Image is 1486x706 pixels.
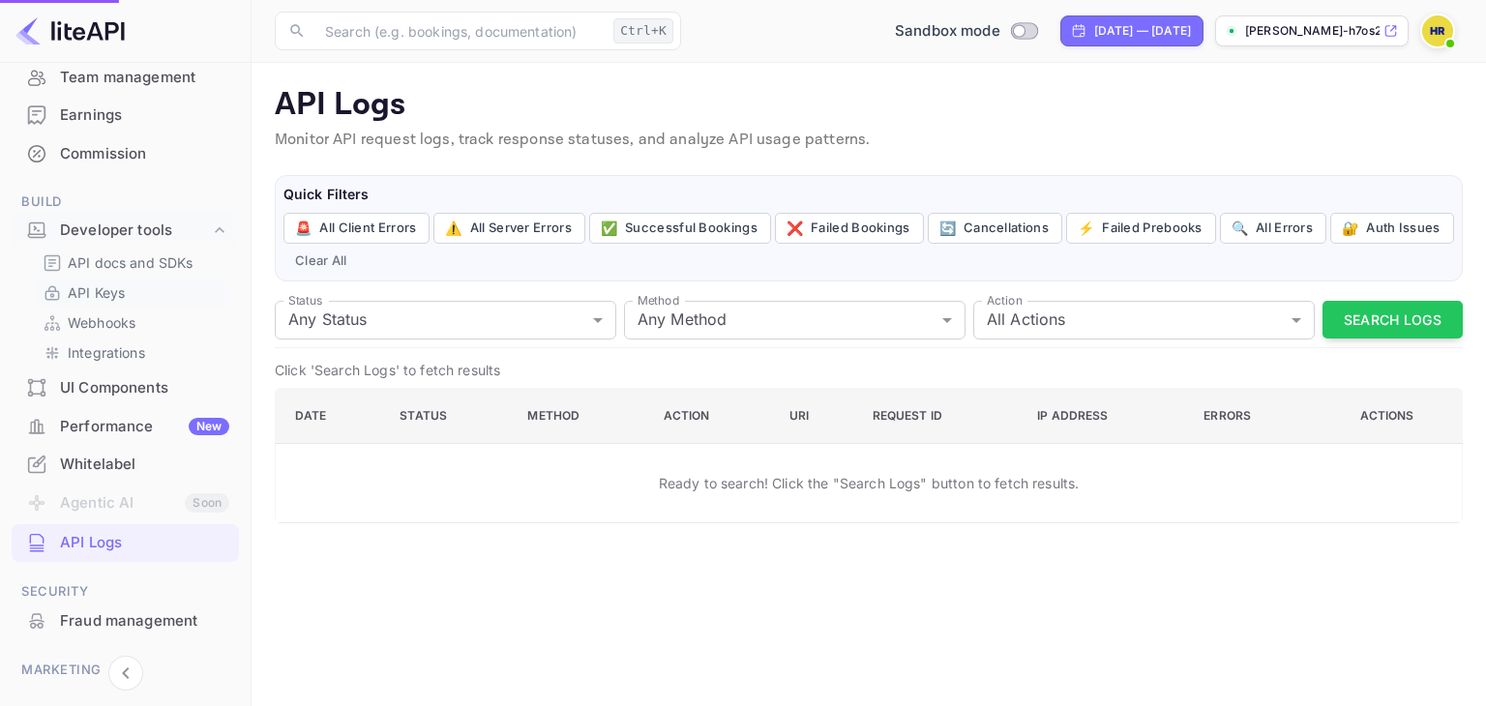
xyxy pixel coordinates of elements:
[12,408,239,446] div: PerformanceNew
[1330,213,1454,244] button: 🔐Auth Issues
[12,59,239,95] a: Team management
[895,20,1000,43] span: Sandbox mode
[295,217,312,240] span: 🚨
[12,59,239,97] div: Team management
[288,292,322,309] label: Status
[638,292,679,309] label: Method
[15,15,125,46] img: LiteAPI logo
[1220,213,1326,244] button: 🔍All Errors
[287,248,355,273] button: Clear All
[43,342,223,363] a: Integrations
[43,252,223,273] a: API docs and SDKs
[275,360,1463,380] p: Click 'Search Logs' to fetch results
[275,301,616,339] div: Any Status
[12,660,239,681] span: Marketing
[60,67,229,89] div: Team management
[928,213,1062,244] button: 🔄Cancellations
[973,301,1315,339] div: All Actions
[283,184,1454,205] h6: Quick Filters
[1066,213,1216,244] button: ⚡Failed Prebooks
[1422,15,1453,46] img: haroun RAMI
[1060,15,1204,46] div: Click to change the date range period
[43,282,223,303] a: API Keys
[35,309,231,337] div: Webhooks
[987,292,1023,309] label: Action
[12,524,239,560] a: API Logs
[12,369,239,407] div: UI Components
[512,388,647,443] th: Method
[433,213,584,244] button: ⚠️All Server Errors
[68,312,135,333] p: Webhooks
[60,377,229,399] div: UI Components
[276,388,385,443] th: Date
[60,454,229,476] div: Whitelabel
[189,418,229,435] div: New
[68,252,193,273] p: API docs and SDKs
[43,312,223,333] a: Webhooks
[60,416,229,438] div: Performance
[12,524,239,562] div: API Logs
[624,301,966,339] div: Any Method
[60,610,229,632] div: Fraud management
[1022,388,1188,443] th: IP Address
[12,97,239,132] a: Earnings
[313,12,606,50] input: Search (e.g. bookings, documentation)
[12,191,239,213] span: Build
[589,213,771,244] button: ✅Successful Bookings
[12,603,239,638] a: Fraud management
[613,18,673,44] div: Ctrl+K
[12,581,239,603] span: Security
[68,342,145,363] p: Integrations
[12,446,239,482] a: Whitelabel
[35,249,231,277] div: API docs and SDKs
[1094,22,1191,40] div: [DATE] — [DATE]
[1245,22,1380,40] p: [PERSON_NAME]-h7os2.nuit...
[275,129,1463,152] p: Monitor API request logs, track response statuses, and analyze API usage patterns.
[887,20,1045,43] div: Switch to Production mode
[1323,301,1463,338] button: Search Logs
[12,369,239,405] a: UI Components
[35,338,231,367] div: Integrations
[12,135,239,173] div: Commission
[68,282,125,303] p: API Keys
[12,603,239,640] div: Fraud management
[774,388,857,443] th: URI
[12,446,239,484] div: Whitelabel
[35,279,231,307] div: API Keys
[601,217,617,240] span: ✅
[1316,388,1462,443] th: Actions
[12,135,239,171] a: Commission
[775,213,924,244] button: ❌Failed Bookings
[12,214,239,248] div: Developer tools
[12,97,239,134] div: Earnings
[108,656,143,691] button: Collapse navigation
[12,408,239,444] a: PerformanceNew
[445,217,461,240] span: ⚠️
[1188,388,1316,443] th: Errors
[787,217,803,240] span: ❌
[60,220,210,242] div: Developer tools
[659,473,1080,493] p: Ready to search! Click the "Search Logs" button to fetch results.
[1232,217,1248,240] span: 🔍
[283,213,430,244] button: 🚨All Client Errors
[60,143,229,165] div: Commission
[1078,217,1094,240] span: ⚡
[1342,217,1358,240] span: 🔐
[648,388,774,443] th: Action
[275,86,1463,125] p: API Logs
[60,532,229,554] div: API Logs
[857,388,1023,443] th: Request ID
[939,217,956,240] span: 🔄
[60,104,229,127] div: Earnings
[384,388,512,443] th: Status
